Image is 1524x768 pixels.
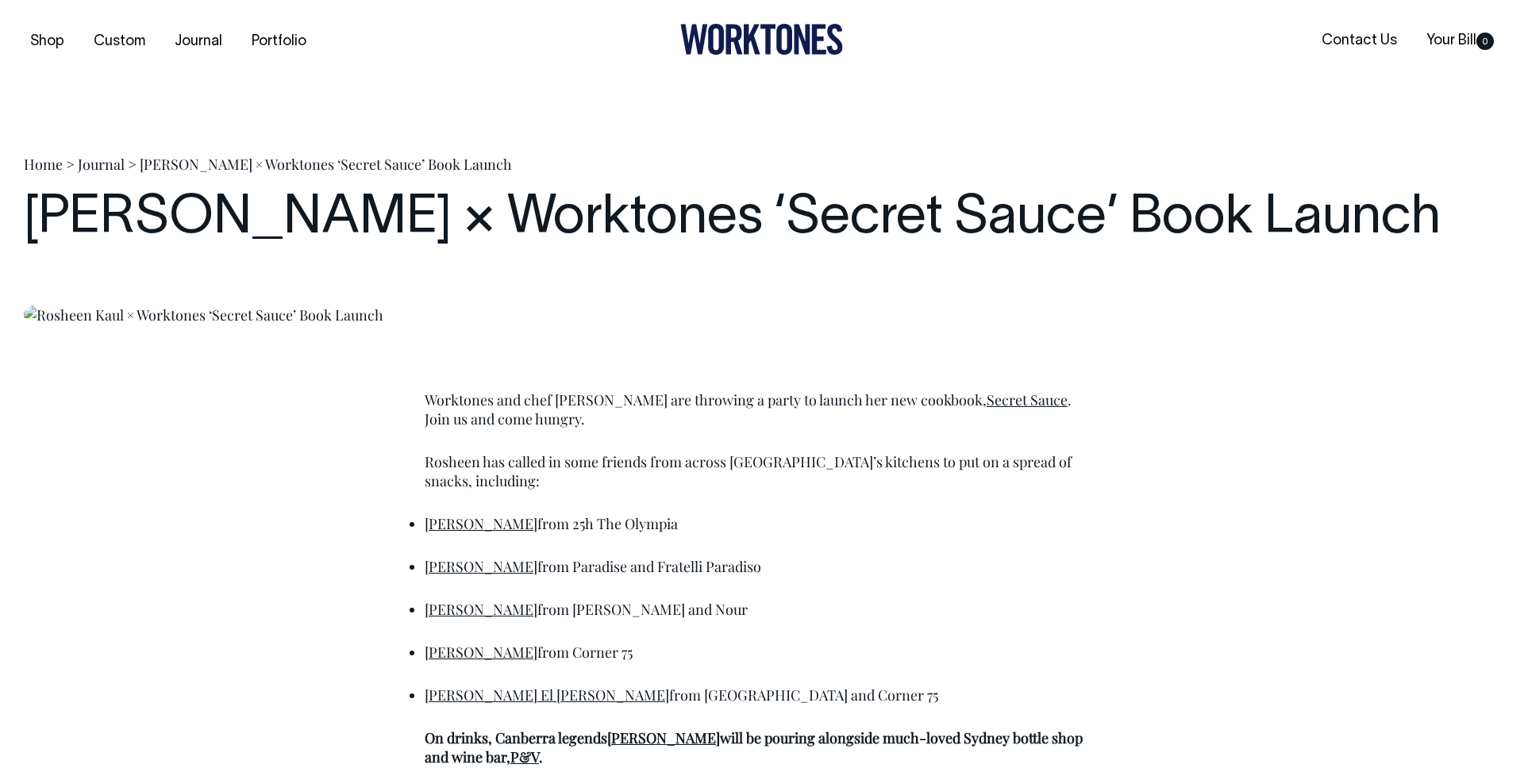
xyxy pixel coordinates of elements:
[425,643,1099,662] p: from Corner 75
[425,514,1099,533] p: from 25h The Olympia
[425,390,1099,428] p: Worktones and chef [PERSON_NAME] are throwing a party to launch her new cookbook, . Join us and c...
[510,747,539,766] a: P&V
[24,305,1500,324] img: Rosheen Kaul × Worktones ‘Secret Sauce’ Book Launch
[425,685,1099,705] p: from [GEOGRAPHIC_DATA] and Corner 75
[425,557,1099,576] p: from Paradise and Fratelli Paradiso
[1315,28,1403,54] a: Contact Us
[425,557,537,576] a: [PERSON_NAME]
[24,155,63,174] a: Home
[87,29,152,55] a: Custom
[66,155,75,174] span: >
[140,155,512,174] span: [PERSON_NAME] × Worktones ‘Secret Sauce’ Book Launch
[425,728,1083,766] strong: On drinks, Canberra legends will be pouring alongside much-loved Sydney bottle shop and wine bar, .
[24,190,1500,249] h1: [PERSON_NAME] × Worktones ‘Secret Sauce’ Book Launch
[1476,33,1494,50] span: 0
[78,155,125,174] a: Journal
[425,514,537,533] a: [PERSON_NAME]
[425,452,1099,490] p: Rosheen has called in some friends from across [GEOGRAPHIC_DATA]’s kitchens to put on a spread of...
[1420,28,1500,54] a: Your Bill0
[24,29,71,55] a: Shop
[128,155,137,174] span: >
[425,600,1099,619] p: from [PERSON_NAME] and Nour
[425,643,537,662] a: [PERSON_NAME]
[425,685,669,705] a: [PERSON_NAME] El [PERSON_NAME]
[607,728,720,747] a: [PERSON_NAME]
[168,29,229,55] a: Journal
[425,600,537,619] a: [PERSON_NAME]
[245,29,313,55] a: Portfolio
[987,390,1068,409] a: Secret Sauce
